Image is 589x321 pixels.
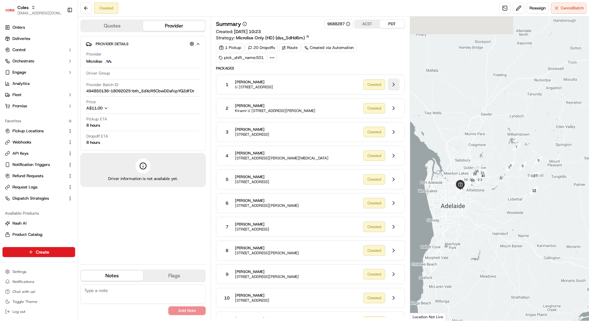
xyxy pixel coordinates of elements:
[235,274,299,279] span: [STREET_ADDRESS][PERSON_NAME]
[2,267,75,276] button: Settings
[2,22,75,32] a: Orders
[62,105,75,110] span: Pylon
[512,143,520,151] div: 7
[5,221,73,226] a: Nash AI
[2,67,75,77] button: Engage
[2,247,75,257] button: Create
[12,92,22,98] span: Fleet
[472,169,480,177] div: 17
[5,173,65,179] a: Refund Requests
[2,193,75,203] button: Dispatch Strategies
[410,313,446,321] div: Location Not Live
[12,232,42,237] span: Product Catalog
[327,21,350,27] div: 9688287
[86,99,96,105] span: Price
[86,134,108,139] span: Dropoff ETA
[5,196,65,201] a: Dispatch Strategies
[2,137,75,147] button: Webhooks
[529,5,546,11] span: Reassign
[12,173,43,179] span: Refund Requests
[86,105,103,111] span: A$11.00
[12,47,26,53] span: Control
[532,171,540,179] div: 10
[216,28,261,35] span: Created:
[302,43,357,52] div: Created via Automation
[12,70,26,75] span: Engage
[478,169,486,177] div: 15
[86,88,194,94] span: 4948S0136-18092025-bth_EdXcR5CbwDDsFcpYQZdFDr
[86,71,110,76] span: Driver Group
[36,249,49,255] span: Create
[12,279,34,284] span: Notifications
[224,295,230,301] span: 10
[226,105,228,111] span: 2
[12,36,30,41] span: Deliveries
[12,103,27,109] span: Promise
[12,81,30,86] span: Analytics
[226,129,228,135] span: 3
[143,21,205,31] button: Provider
[561,5,584,11] span: Cancel Batch
[458,184,467,192] div: 1
[226,153,228,159] span: 4
[235,246,299,250] span: [PERSON_NAME]
[235,132,269,137] span: [STREET_ADDRESS]
[216,35,309,41] div: Strategy:
[12,221,26,226] span: Nash AI
[44,105,75,110] a: Powered byPylon
[2,171,75,181] button: Refund Requests
[235,269,299,274] span: [PERSON_NAME]
[17,4,29,11] button: Coles
[2,182,75,192] button: Request Logs
[226,224,228,230] span: 7
[86,140,100,145] div: 8 hours
[86,51,102,57] span: Provider
[143,271,205,281] button: Flags
[235,108,315,113] span: Kirami U [STREET_ADDRESS][PERSON_NAME]
[235,174,269,179] span: [PERSON_NAME]
[2,56,75,66] button: Orchestrate
[519,162,527,170] div: 8
[235,293,269,298] span: [PERSON_NAME]
[235,298,269,303] span: [STREET_ADDRESS]
[235,222,269,227] span: [PERSON_NAME]
[86,82,118,88] span: Provider Batch ID
[6,59,17,71] img: 1736555255976-a54dd68f-1ca7-489b-9aae-adbdc363a1c4
[473,167,481,175] div: 16
[86,59,102,64] span: Microlise
[2,287,75,296] button: Chat with us!
[12,58,34,64] span: Orchestrate
[478,172,486,180] div: 4
[235,127,269,132] span: [PERSON_NAME]
[81,21,143,31] button: Quotes
[86,105,141,111] button: A$11.00
[5,5,15,15] img: Coles
[216,43,244,52] div: 1 Pickup
[6,25,113,35] p: Welcome 👋
[12,184,37,190] span: Request Logs
[534,156,543,164] div: 9
[355,20,380,28] button: ACST
[17,11,62,16] button: [EMAIL_ADDRESS][DOMAIN_NAME]
[2,126,75,136] button: Pickup Locations
[12,299,37,304] span: Toggle Theme
[468,176,476,184] div: 20
[471,170,479,178] div: 18
[216,53,266,62] div: pick_shift_name:S01
[216,66,405,71] span: Packages
[12,289,35,294] span: Chat with us!
[105,58,112,65] img: microlise_logo.jpeg
[5,151,65,156] a: API Keys
[505,163,513,171] div: 5
[6,91,11,96] div: 📗
[2,45,75,55] button: Control
[86,123,100,128] div: 8 hours
[86,116,107,122] span: Pickup ETA
[245,43,278,52] div: 20 Dropoffs
[21,66,79,71] div: We're available if you need us!
[235,80,273,85] span: [PERSON_NAME]
[235,227,269,232] span: [STREET_ADDRESS]
[226,271,228,277] span: 9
